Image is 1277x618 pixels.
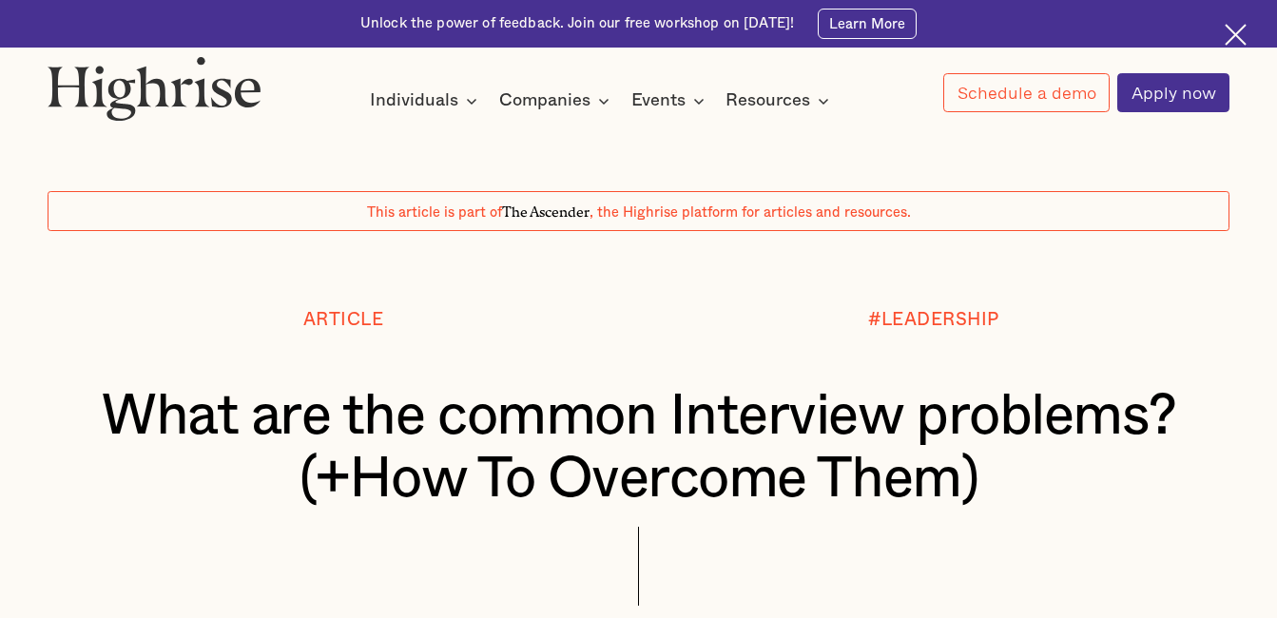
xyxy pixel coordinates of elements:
a: Apply now [1117,73,1229,112]
h1: What are the common Interview problems? (+How To Overcome Them) [97,386,1180,512]
span: The Ascender [502,201,590,218]
div: Companies [499,89,615,112]
div: Individuals [370,89,483,112]
div: Resources [726,89,810,112]
div: Events [631,89,710,112]
a: Schedule a demo [943,73,1109,112]
span: , the Highrise platform for articles and resources. [590,205,911,220]
div: Events [631,89,686,112]
div: Resources [726,89,835,112]
div: Companies [499,89,590,112]
a: Learn More [818,9,917,39]
img: Cross icon [1225,24,1247,46]
img: Highrise logo [48,56,261,121]
div: Individuals [370,89,458,112]
div: Article [303,311,384,331]
span: This article is part of [367,205,502,220]
div: #LEADERSHIP [868,311,999,331]
div: Unlock the power of feedback. Join our free workshop on [DATE]! [360,14,794,33]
